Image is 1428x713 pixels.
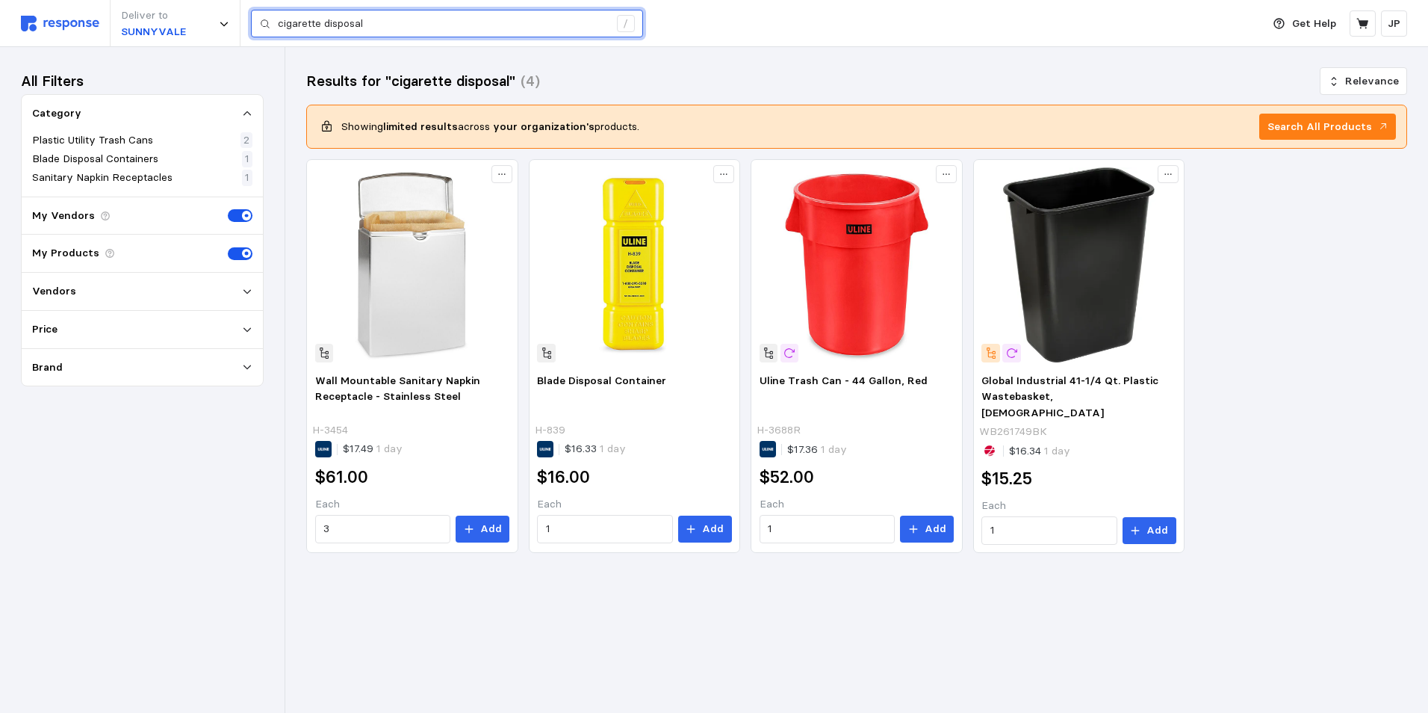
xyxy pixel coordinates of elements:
[306,71,515,91] h3: Results for "cigarette disposal"
[32,321,58,338] p: Price
[760,167,954,362] img: H-3688R
[535,422,565,439] p: H-839
[990,517,1109,544] input: Qty
[456,516,509,543] button: Add
[121,7,186,24] p: Deliver to
[315,496,510,513] p: Each
[32,170,173,186] p: Sanitary Napkin Receptacles
[32,151,158,167] p: Blade Disposal Containers
[32,105,81,122] p: Category
[21,71,84,91] h3: All Filters
[312,422,348,439] p: H-3454
[981,167,1176,362] img: 261749BK.webp
[537,374,666,387] span: Blade Disposal Container
[32,208,95,224] p: My Vendors
[1345,73,1399,90] p: Relevance
[1388,16,1400,32] p: JP
[1041,444,1070,457] span: 1 day
[1146,522,1168,539] p: Add
[32,283,76,300] p: Vendors
[32,359,63,376] p: Brand
[21,16,99,31] img: svg%3e
[546,516,665,543] input: Qty
[315,167,510,362] img: H-3454
[617,15,635,33] div: /
[1320,67,1407,96] button: Relevance
[341,119,639,135] p: Showing across products.
[565,441,626,457] p: $16.33
[537,466,590,489] h2: $16.00
[925,521,946,537] p: Add
[278,10,609,37] input: Search for a product name or SKU
[521,71,540,91] h3: (4)
[121,24,186,40] p: SUNNYVALE
[245,170,249,186] p: 1
[981,467,1032,490] h2: $15.25
[818,442,847,456] span: 1 day
[537,496,732,513] p: Each
[678,516,732,543] button: Add
[373,442,403,455] span: 1 day
[1009,443,1070,460] p: $16.34
[1264,10,1345,38] button: Get Help
[760,466,814,489] h2: $52.00
[979,424,1047,440] p: WB261749BK
[315,466,368,489] h2: $61.00
[537,167,732,362] img: H-839
[597,442,626,455] span: 1 day
[757,422,801,439] p: H-3688R
[760,496,954,513] p: Each
[981,374,1158,419] span: Global Industrial 41-1/4 Qt. Plastic Wastebasket, [DEMOGRAPHIC_DATA]
[702,521,724,537] p: Add
[787,442,847,458] p: $17.36
[493,120,595,133] b: your organization's
[760,374,928,387] span: Uline Trash Can - 44 Gallon, Red
[900,516,954,543] button: Add
[480,521,502,537] p: Add
[243,132,249,149] p: 2
[768,516,887,543] input: Qty
[343,441,403,457] p: $17.49
[1292,16,1336,32] p: Get Help
[1123,517,1176,544] button: Add
[1381,10,1407,37] button: JP
[383,120,458,133] b: limited results
[981,498,1176,514] p: Each
[315,374,480,404] span: Wall Mountable Sanitary Napkin Receptacle - Stainless Steel
[323,516,442,543] input: Qty
[1267,119,1372,135] p: Search All Products
[32,132,153,149] p: Plastic Utility Trash Cans
[32,245,99,262] p: My Products
[245,151,249,167] p: 1
[1259,114,1396,141] button: Search All Products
